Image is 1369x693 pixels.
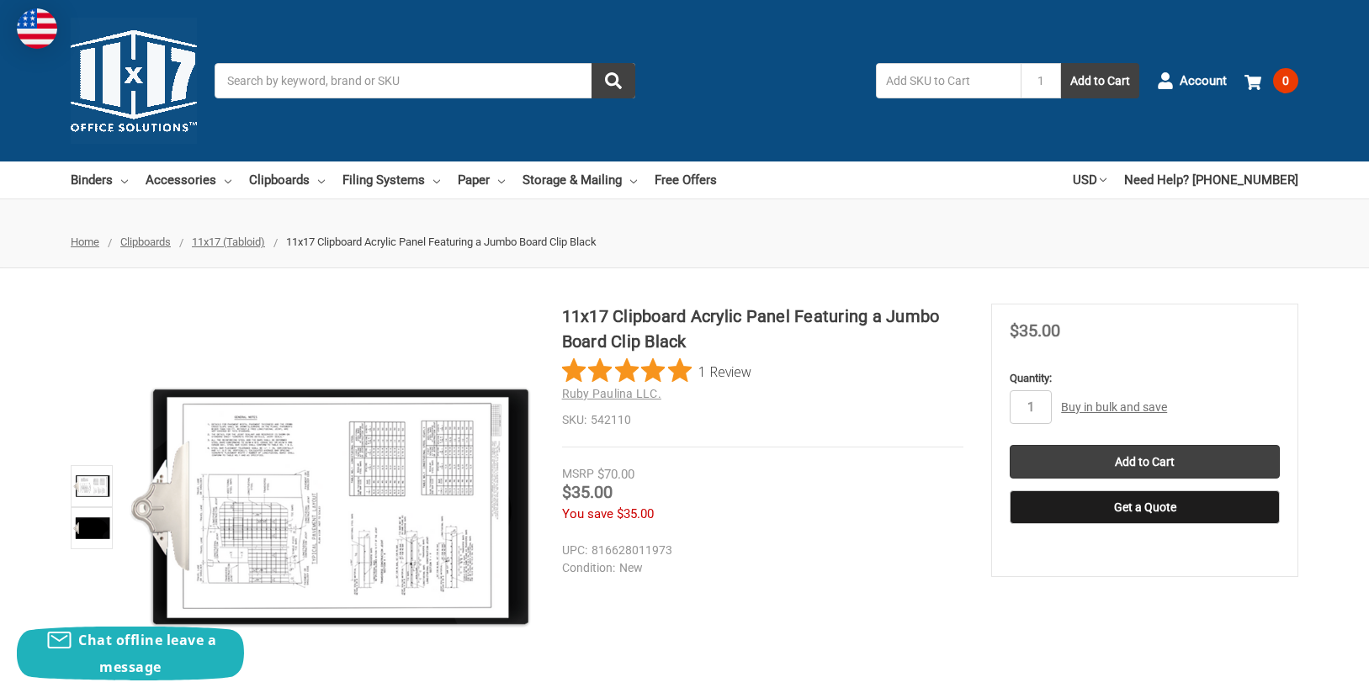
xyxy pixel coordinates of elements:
a: 0 [1244,59,1298,103]
dt: SKU: [562,411,586,429]
span: $35.00 [1010,320,1060,341]
a: Storage & Mailing [523,161,637,198]
a: Filing Systems [342,161,440,198]
span: You save [562,506,613,521]
span: 1 Review [698,358,751,384]
button: Get a Quote [1010,490,1280,524]
h1: 11x17 Clipboard Acrylic Panel Featuring a Jumbo Board Clip Black [562,304,964,354]
dt: UPC: [562,542,587,559]
img: duty and tax information for United States [17,8,57,49]
a: Home [71,235,99,248]
input: Add SKU to Cart [876,63,1021,98]
iframe: Google Customer Reviews [1230,648,1369,693]
span: 11x17 Clipboard Acrylic Panel Featuring a Jumbo Board Clip Black [286,235,597,248]
a: Buy in bulk and save [1061,400,1167,414]
span: $35.00 [617,506,654,521]
a: Paper [458,161,505,198]
span: $35.00 [562,482,613,502]
input: Search by keyword, brand or SKU [215,63,635,98]
span: $70.00 [597,467,634,482]
span: 0 [1273,68,1298,93]
a: Clipboards [120,235,171,248]
dd: 816628011973 [562,542,957,559]
span: Chat offline leave a message [78,631,216,676]
a: USD [1073,161,1106,198]
a: Ruby Paulina LLC. [562,387,661,400]
a: Binders [71,161,128,198]
img: 11x17 Clipboard Acrylic Panel Featuring a Jumbo Board Clip Black [73,468,110,505]
input: Add to Cart [1010,445,1280,479]
dd: New [562,559,957,577]
button: Add to Cart [1061,63,1139,98]
a: Need Help? [PHONE_NUMBER] [1124,161,1298,198]
a: Accessories [146,161,231,198]
label: Quantity: [1010,370,1280,387]
img: 11x17 Clipboard Acrylic Panel Featuring a Jumbo Board Clip Black [73,510,110,547]
img: 11x17.com [71,18,197,144]
button: Chat offline leave a message [17,627,244,680]
span: Account [1180,71,1227,91]
dt: Condition: [562,559,615,577]
a: Clipboards [249,161,325,198]
dd: 542110 [562,411,964,429]
div: MSRP [562,465,594,483]
a: 11x17 (Tabloid) [192,235,265,248]
a: Free Offers [655,161,717,198]
button: Rated 5 out of 5 stars from 1 reviews. Jump to reviews. [562,358,751,384]
a: Account [1157,59,1227,103]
